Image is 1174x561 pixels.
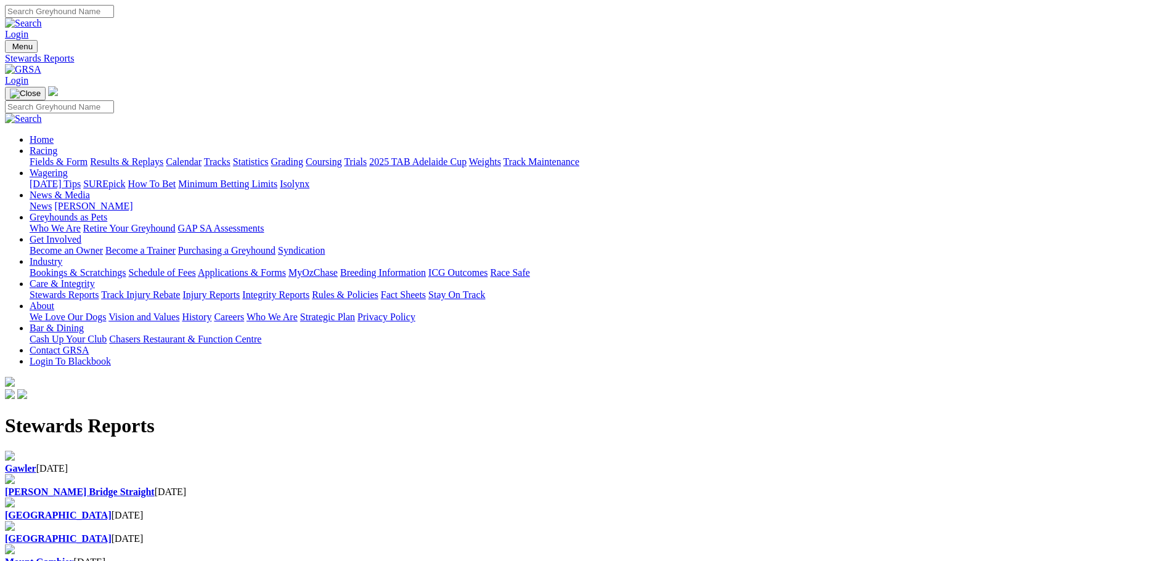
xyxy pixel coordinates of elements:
[128,267,195,278] a: Schedule of Fees
[5,40,38,53] button: Toggle navigation
[204,156,230,167] a: Tracks
[5,510,112,520] a: [GEOGRAPHIC_DATA]
[5,486,155,497] a: [PERSON_NAME] Bridge Straight
[5,18,42,29] img: Search
[109,334,261,344] a: Chasers Restaurant & Function Centre
[30,267,1169,278] div: Industry
[128,179,176,189] a: How To Bet
[340,267,426,278] a: Breeding Information
[30,334,1169,345] div: Bar & Dining
[30,167,68,178] a: Wagering
[271,156,303,167] a: Grading
[30,245,103,256] a: Become an Owner
[48,86,58,96] img: logo-grsa-white.png
[166,156,202,167] a: Calendar
[178,245,275,256] a: Purchasing a Greyhound
[30,289,99,300] a: Stewards Reports
[30,223,1169,234] div: Greyhounds as Pets
[5,100,114,113] input: Search
[5,53,1169,64] a: Stewards Reports
[54,201,132,211] a: [PERSON_NAME]
[30,245,1169,256] div: Get Involved
[5,451,15,461] img: file-red.svg
[178,223,264,233] a: GAP SA Assessments
[30,323,84,333] a: Bar & Dining
[182,312,211,322] a: History
[306,156,342,167] a: Coursing
[5,544,15,554] img: file-red.svg
[280,179,309,189] a: Isolynx
[5,113,42,124] img: Search
[105,245,176,256] a: Become a Trainer
[30,179,1169,190] div: Wagering
[83,223,176,233] a: Retire Your Greyhound
[5,87,46,100] button: Toggle navigation
[5,474,15,484] img: file-red.svg
[12,42,33,51] span: Menu
[214,312,244,322] a: Careers
[30,134,54,145] a: Home
[490,267,529,278] a: Race Safe
[30,145,57,156] a: Racing
[30,267,126,278] a: Bookings & Scratchings
[5,377,15,387] img: logo-grsa-white.png
[30,278,95,289] a: Care & Integrity
[381,289,426,300] a: Fact Sheets
[428,289,485,300] a: Stay On Track
[101,289,180,300] a: Track Injury Rebate
[5,463,1169,474] div: [DATE]
[233,156,269,167] a: Statistics
[357,312,415,322] a: Privacy Policy
[30,212,107,222] a: Greyhounds as Pets
[30,156,88,167] a: Fields & Form
[5,75,28,86] a: Login
[30,156,1169,167] div: Racing
[278,245,325,256] a: Syndication
[5,533,112,544] a: [GEOGRAPHIC_DATA]
[247,312,298,322] a: Who We Are
[30,201,1169,212] div: News & Media
[90,156,163,167] a: Results & Replays
[5,533,1169,544] div: [DATE]
[5,29,28,39] a: Login
[5,486,1169,498] div: [DATE]
[242,289,309,300] a: Integrity Reports
[30,301,54,311] a: About
[369,156,467,167] a: 2025 TAB Adelaide Cup
[469,156,501,167] a: Weights
[178,179,277,189] a: Minimum Betting Limits
[30,179,81,189] a: [DATE] Tips
[10,89,41,99] img: Close
[5,498,15,507] img: file-red.svg
[30,223,81,233] a: Who We Are
[503,156,579,167] a: Track Maintenance
[182,289,240,300] a: Injury Reports
[30,201,52,211] a: News
[5,5,114,18] input: Search
[5,510,1169,521] div: [DATE]
[344,156,367,167] a: Trials
[108,312,179,322] a: Vision and Values
[30,312,106,322] a: We Love Our Dogs
[300,312,355,322] a: Strategic Plan
[5,463,36,474] a: Gawler
[30,356,111,366] a: Login To Blackbook
[30,190,90,200] a: News & Media
[5,521,15,531] img: file-red.svg
[30,289,1169,301] div: Care & Integrity
[30,234,81,244] a: Get Involved
[30,312,1169,323] div: About
[5,64,41,75] img: GRSA
[198,267,286,278] a: Applications & Forms
[30,345,89,355] a: Contact GRSA
[30,256,62,267] a: Industry
[5,414,1169,437] h1: Stewards Reports
[17,389,27,399] img: twitter.svg
[312,289,378,300] a: Rules & Policies
[288,267,338,278] a: MyOzChase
